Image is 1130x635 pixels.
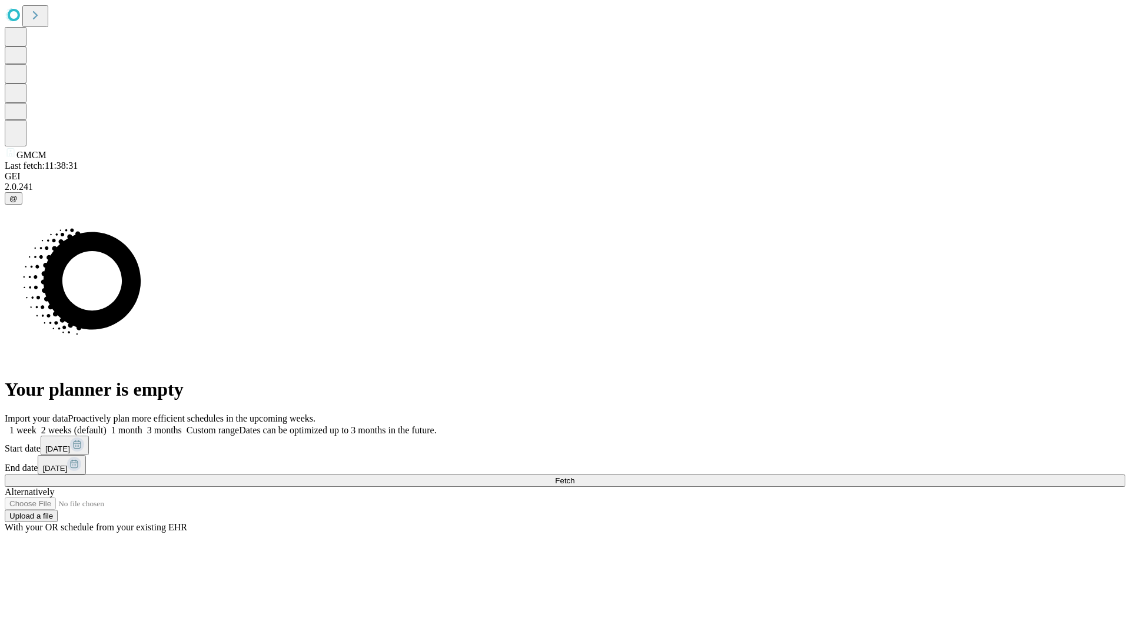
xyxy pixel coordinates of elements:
[5,171,1125,182] div: GEI
[42,464,67,473] span: [DATE]
[68,413,315,423] span: Proactively plan more efficient schedules in the upcoming weeks.
[147,425,182,435] span: 3 months
[5,510,58,522] button: Upload a file
[5,413,68,423] span: Import your data
[45,444,70,453] span: [DATE]
[41,425,107,435] span: 2 weeks (default)
[5,522,187,532] span: With your OR schedule from your existing EHR
[41,436,89,455] button: [DATE]
[5,474,1125,487] button: Fetch
[16,150,46,160] span: GMCM
[187,425,239,435] span: Custom range
[239,425,436,435] span: Dates can be optimized up to 3 months in the future.
[9,425,36,435] span: 1 week
[5,161,78,171] span: Last fetch: 11:38:31
[5,379,1125,400] h1: Your planner is empty
[38,455,86,474] button: [DATE]
[5,455,1125,474] div: End date
[5,487,54,497] span: Alternatively
[555,476,574,485] span: Fetch
[9,194,18,203] span: @
[5,192,22,205] button: @
[111,425,142,435] span: 1 month
[5,436,1125,455] div: Start date
[5,182,1125,192] div: 2.0.241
